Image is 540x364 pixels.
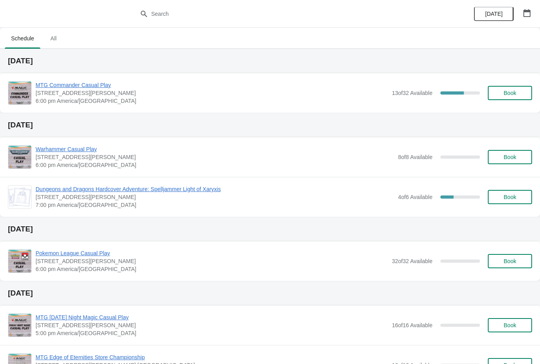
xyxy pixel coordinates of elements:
[5,31,40,45] span: Schedule
[8,82,31,104] img: MTG Commander Casual Play | 2040 Louetta Rd Ste I Spring, TX 77388 | 6:00 pm America/Chicago
[8,289,532,297] h2: [DATE]
[8,314,31,337] img: MTG Friday Night Magic Casual Play | 2040 Louetta Rd Ste I Spring, TX 77388 | 5:00 pm America/Chi...
[474,7,514,21] button: [DATE]
[504,258,516,264] span: Book
[36,321,388,329] span: [STREET_ADDRESS][PERSON_NAME]
[488,86,532,100] button: Book
[8,250,31,273] img: Pokemon League Casual Play | 2040 Louetta Rd Ste I Spring, TX 77388 | 6:00 pm America/Chicago
[392,322,432,328] span: 16 of 16 Available
[504,154,516,160] span: Book
[36,329,388,337] span: 5:00 pm America/[GEOGRAPHIC_DATA]
[36,265,388,273] span: 6:00 pm America/[GEOGRAPHIC_DATA]
[151,7,405,21] input: Search
[504,90,516,96] span: Book
[8,121,532,129] h2: [DATE]
[36,249,388,257] span: Pokemon League Casual Play
[488,318,532,332] button: Book
[36,193,394,201] span: [STREET_ADDRESS][PERSON_NAME]
[36,145,394,153] span: Warhammer Casual Play
[36,201,394,209] span: 7:00 pm America/[GEOGRAPHIC_DATA]
[488,150,532,164] button: Book
[36,353,388,361] span: MTG Edge of Eternities Store Championship
[36,81,388,89] span: MTG Commander Casual Play
[398,154,432,160] span: 8 of 8 Available
[8,57,532,65] h2: [DATE]
[36,153,394,161] span: [STREET_ADDRESS][PERSON_NAME]
[392,258,432,264] span: 32 of 32 Available
[488,190,532,204] button: Book
[36,97,388,105] span: 6:00 pm America/[GEOGRAPHIC_DATA]
[36,89,388,97] span: [STREET_ADDRESS][PERSON_NAME]
[8,146,31,169] img: Warhammer Casual Play | 2040 Louetta Rd Ste I Spring, TX 77388 | 6:00 pm America/Chicago
[504,194,516,200] span: Book
[504,322,516,328] span: Book
[488,254,532,268] button: Book
[485,11,502,17] span: [DATE]
[392,90,432,96] span: 13 of 32 Available
[43,31,63,45] span: All
[8,225,532,233] h2: [DATE]
[36,257,388,265] span: [STREET_ADDRESS][PERSON_NAME]
[398,194,432,200] span: 4 of 6 Available
[36,313,388,321] span: MTG [DATE] Night Magic Casual Play
[8,188,31,207] img: Dungeons and Dragons Hardcover Adventure: Spelljammer Light of Xaryxis | 2040 Louetta Rd Ste I Sp...
[36,161,394,169] span: 6:00 pm America/[GEOGRAPHIC_DATA]
[36,185,394,193] span: Dungeons and Dragons Hardcover Adventure: Spelljammer Light of Xaryxis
